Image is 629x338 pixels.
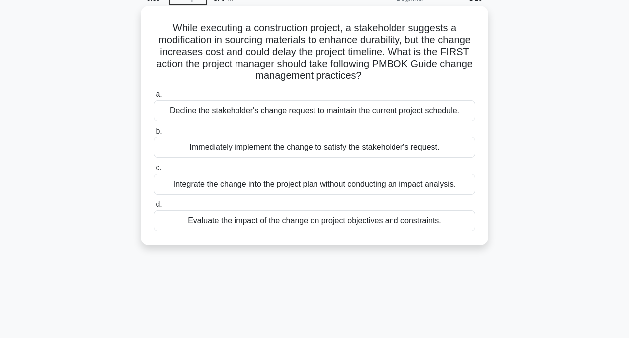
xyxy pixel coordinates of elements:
[154,137,475,158] div: Immediately implement the change to satisfy the stakeholder's request.
[153,22,476,82] h5: While executing a construction project, a stakeholder suggests a modification in sourcing materia...
[154,210,475,231] div: Evaluate the impact of the change on project objectives and constraints.
[156,200,162,208] span: d.
[156,90,162,98] span: a.
[156,127,162,135] span: b.
[156,163,161,172] span: c.
[154,100,475,121] div: Decline the stakeholder's change request to maintain the current project schedule.
[154,174,475,195] div: Integrate the change into the project plan without conducting an impact analysis.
